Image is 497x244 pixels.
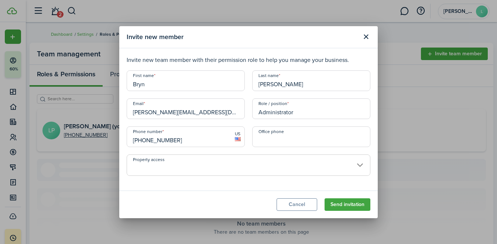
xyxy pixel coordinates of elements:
[277,198,317,211] button: Cancel
[325,198,370,211] button: Send invitation
[127,30,358,44] modal-title: Invite new member
[127,56,370,65] p: Invite new team member with their permission role to help you manage your business.
[252,98,370,119] input: Role / position
[360,31,372,43] button: Close modal
[235,130,241,137] span: US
